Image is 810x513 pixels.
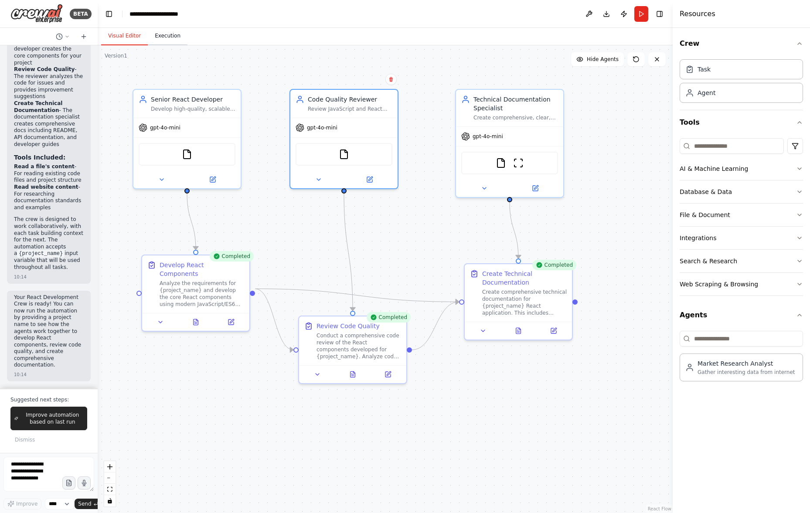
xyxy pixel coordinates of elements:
h4: Resources [680,9,715,19]
div: CompletedDevelop React ComponentsAnalyze the requirements for {project_name} and develop the core... [141,255,250,332]
button: Open in side panel [538,326,568,336]
div: AI & Machine Learning [680,164,748,173]
li: - The reviewer analyzes the code for issues and provides improvement suggestions [14,66,84,100]
span: Send [78,500,91,507]
button: Visual Editor [101,27,148,45]
li: - For researching documentation standards and examples [14,184,84,211]
div: Integrations [680,234,716,242]
button: View output [177,317,214,327]
button: Tools [680,110,803,135]
button: Switch to previous chat [52,31,73,42]
span: Hide Agents [587,56,619,63]
div: CompletedReview Code QualityConduct a comprehensive code review of the React components developed... [298,316,407,384]
g: Edge from 0f93f0b1-7fc5-497f-baca-d8c229eff48d to 6962630b-6199-4b22-8578-439b401a52b8 [183,194,200,250]
button: Send [75,499,102,509]
strong: Read website content [14,184,78,190]
div: 10:14 [14,371,27,378]
button: Web Scraping & Browsing [680,273,803,296]
img: ScrapeWebsiteTool [513,158,524,168]
button: Improve automation based on last run [10,407,87,430]
button: fit view [104,484,116,495]
div: Create Technical Documentation [482,269,567,287]
div: Market Research Analyst [698,359,795,368]
div: Senior React DeveloperDevelop high-quality, scalable React applications using modern JavaScript/E... [133,89,242,189]
button: Click to speak your automation idea [78,476,91,489]
strong: Create Technical Documentation [14,100,62,113]
div: React Flow controls [104,461,116,506]
button: Open in side panel [511,183,560,194]
div: Gather interesting data from internet [698,369,795,376]
a: React Flow attribution [648,506,671,511]
div: Develop React Components [160,261,244,278]
button: AI & Machine Learning [680,157,803,180]
div: CompletedCreate Technical DocumentationCreate comprehensive technical documentation for {project_... [464,263,573,340]
span: gpt-4o-mini [473,133,503,140]
img: FileReadTool [182,149,192,160]
button: zoom out [104,472,116,484]
div: Tools [680,135,803,303]
button: Open in side panel [345,174,394,185]
button: Delete node [385,74,397,85]
span: Dismiss [15,436,35,443]
div: Senior React Developer [151,95,235,104]
strong: Review Code Quality [14,66,75,72]
div: Review Code Quality [317,322,380,330]
div: Develop high-quality, scalable React applications using modern JavaScript/ES6+ features, best pra... [151,105,235,112]
p: Suggested next steps: [10,396,87,403]
span: Improve [16,500,37,507]
button: File & Document [680,204,803,226]
button: Improve [3,498,41,510]
button: Integrations [680,227,803,249]
button: Open in side panel [188,174,237,185]
strong: Read a file's content [14,163,75,170]
g: Edge from 612c2279-722d-4b0a-acf0-c587e444533d to dfc339e9-f32d-4e3d-b61f-f0d10afce851 [340,194,357,311]
div: Technical Documentation Specialist [473,95,558,112]
div: Create comprehensive technical documentation for {project_name} React application. This includes ... [482,289,567,316]
button: Upload files [62,476,75,489]
li: - For reading existing code files and project structure [14,163,84,184]
span: Improve automation based on last run [22,411,83,425]
div: Agents [680,327,803,388]
div: Crew [680,56,803,110]
p: The crew is designed to work collaboratively, with each task building context for the next. The a... [14,216,84,271]
button: zoom in [104,461,116,472]
nav: breadcrumb [129,10,202,18]
div: Completed [532,260,576,270]
img: FileReadTool [339,149,349,160]
button: Hide right sidebar [653,8,666,20]
g: Edge from 6962630b-6199-4b22-8578-439b401a52b8 to dfc339e9-f32d-4e3d-b61f-f0d10afce851 [255,285,293,354]
button: Execution [148,27,187,45]
div: Completed [367,312,411,323]
button: Hide left sidebar [103,8,115,20]
g: Edge from 5691a46f-7c39-452c-b5d7-d2664423bd63 to 9d7b6b0d-b3a8-4a9a-b15c-50ab010f1ea0 [505,202,523,258]
div: Agent [698,88,715,97]
div: Review JavaScript and React code for quality, security, performance, and adherence to coding stan... [308,105,392,112]
div: 10:14 [14,274,27,280]
div: Search & Research [680,257,737,265]
button: Hide Agents [571,52,624,66]
button: Search & Research [680,250,803,272]
div: Task [698,65,711,74]
button: Agents [680,303,803,327]
li: - The React developer creates the core components for your project [14,32,84,66]
button: Crew [680,31,803,56]
button: Database & Data [680,180,803,203]
div: Version 1 [105,52,127,59]
p: Your React Development Crew is ready! You can now run the automation by providing a project name ... [14,294,84,369]
li: - The documentation specialist creates comprehensive docs including README, API documentation, an... [14,100,84,148]
g: Edge from dfc339e9-f32d-4e3d-b61f-f0d10afce851 to 9d7b6b0d-b3a8-4a9a-b15c-50ab010f1ea0 [412,298,459,354]
button: Open in side panel [216,317,246,327]
div: Analyze the requirements for {project_name} and develop the core React components using modern Ja... [160,280,244,308]
div: Create comprehensive, clear, and user-friendly technical documentation for React applications, in... [473,114,558,121]
button: Open in side panel [373,369,403,380]
span: gpt-4o-mini [307,124,337,131]
strong: Tools Included: [14,154,65,161]
div: Conduct a comprehensive code review of the React components developed for {project_name}. Analyze... [317,332,401,360]
code: {project_name} [17,250,65,258]
button: toggle interactivity [104,495,116,506]
button: Start a new chat [77,31,91,42]
div: Code Quality Reviewer [308,95,392,104]
span: gpt-4o-mini [150,124,180,131]
div: Database & Data [680,187,732,196]
div: File & Document [680,211,730,219]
